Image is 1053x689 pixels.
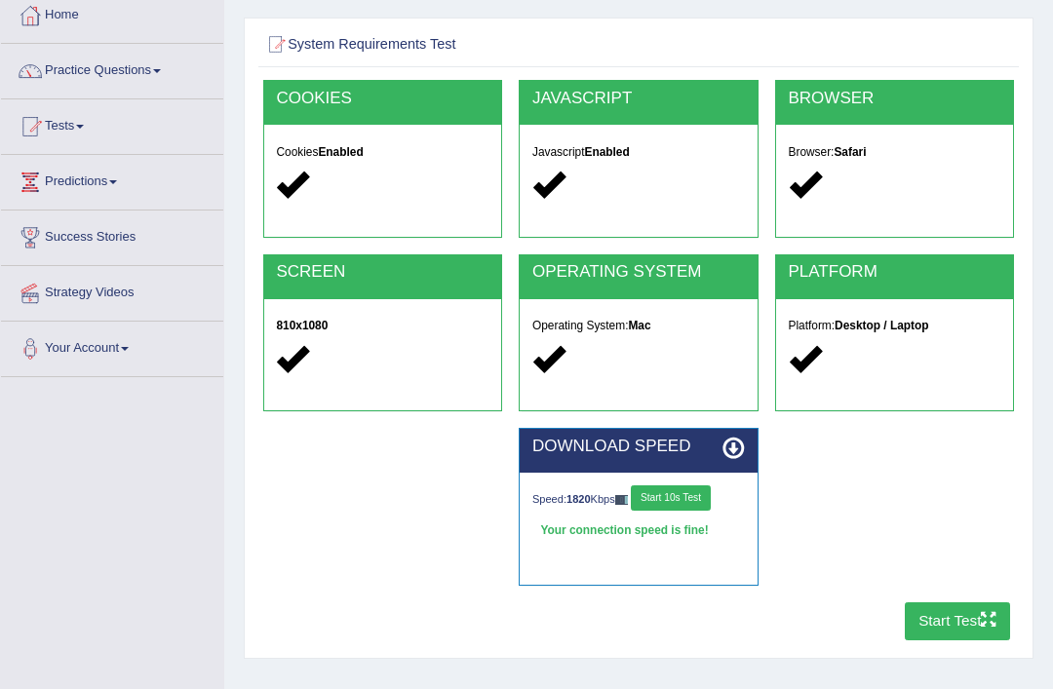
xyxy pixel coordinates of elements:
[532,485,745,515] div: Speed: Kbps
[905,602,1011,640] button: Start Test
[789,263,1001,282] h2: PLATFORM
[263,32,729,57] h2: System Requirements Test
[585,145,630,159] strong: Enabled
[532,146,745,159] h5: Javascript
[532,438,745,456] h2: DOWNLOAD SPEED
[835,319,928,332] strong: Desktop / Laptop
[1,266,223,315] a: Strategy Videos
[789,146,1001,159] h5: Browser:
[1,211,223,259] a: Success Stories
[276,146,488,159] h5: Cookies
[628,319,650,332] strong: Mac
[532,320,745,332] h5: Operating System:
[1,322,223,370] a: Your Account
[1,44,223,93] a: Practice Questions
[532,90,745,108] h2: JAVASCRIPT
[276,319,328,332] strong: 810x1080
[532,263,745,282] h2: OPERATING SYSTEM
[631,485,710,511] button: Start 10s Test
[789,320,1001,332] h5: Platform:
[566,493,591,505] strong: 1820
[1,155,223,204] a: Predictions
[834,145,866,159] strong: Safari
[318,145,363,159] strong: Enabled
[615,495,629,504] img: ajax-loader-fb-connection.gif
[532,518,745,544] div: Your connection speed is fine!
[1,99,223,148] a: Tests
[789,90,1001,108] h2: BROWSER
[276,263,488,282] h2: SCREEN
[276,90,488,108] h2: COOKIES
